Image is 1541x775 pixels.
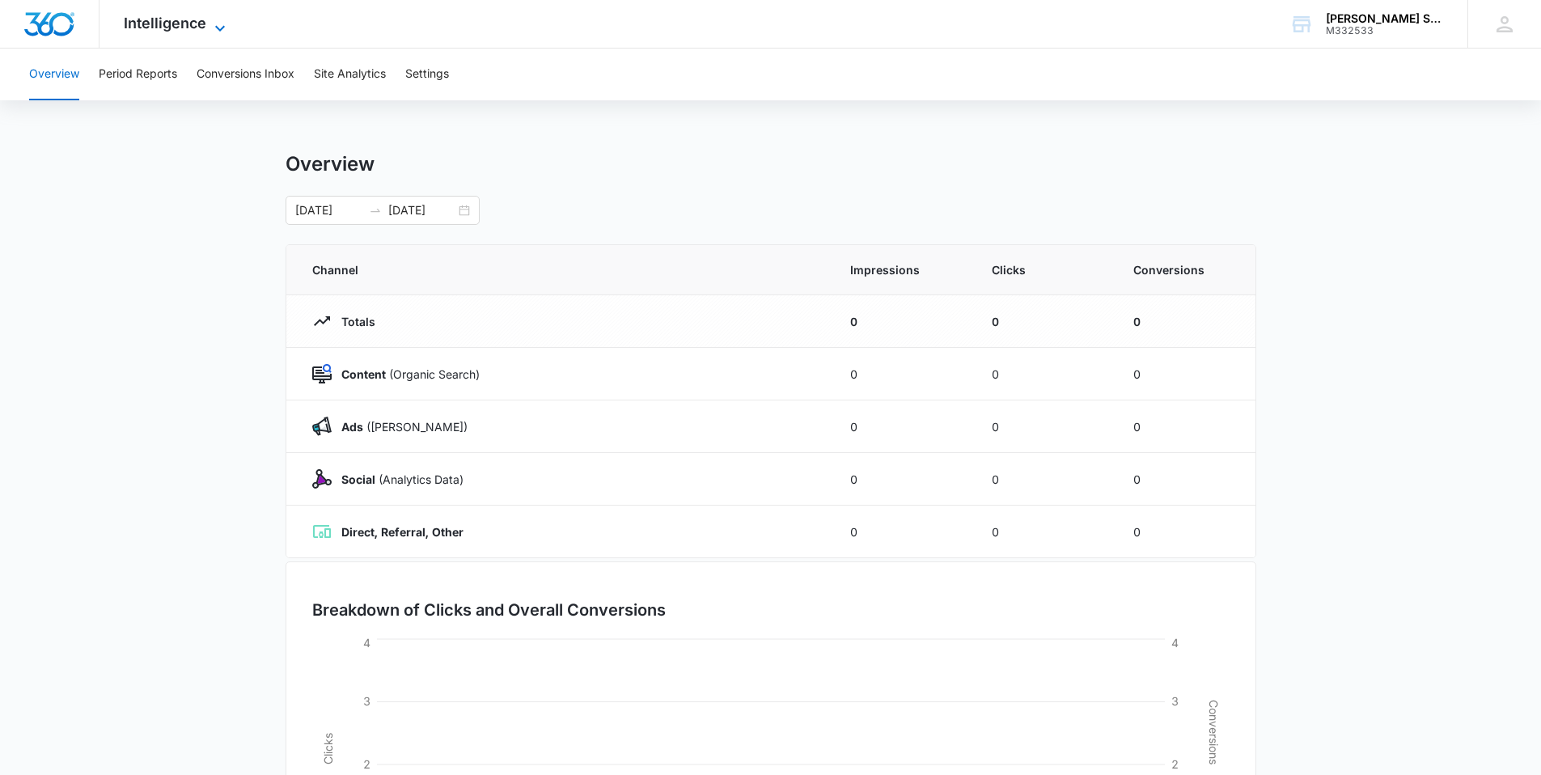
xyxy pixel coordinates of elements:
td: 0 [831,506,972,558]
p: ([PERSON_NAME]) [332,418,468,435]
strong: Social [341,472,375,486]
td: 0 [1114,400,1255,453]
img: Content [312,364,332,383]
input: Start date [295,201,362,219]
span: Intelligence [124,15,206,32]
td: 0 [831,453,972,506]
tspan: 4 [363,636,370,650]
strong: Content [341,367,386,381]
span: to [369,204,382,217]
span: Clicks [992,261,1094,278]
td: 0 [1114,348,1255,400]
span: Conversions [1133,261,1230,278]
button: Period Reports [99,49,177,100]
td: 0 [1114,295,1255,348]
td: 0 [831,295,972,348]
td: 0 [1114,453,1255,506]
tspan: 2 [1171,757,1179,771]
img: Ads [312,417,332,436]
span: Channel [312,261,811,278]
tspan: Conversions [1207,700,1221,764]
button: Conversions Inbox [197,49,294,100]
p: (Organic Search) [332,366,480,383]
tspan: 3 [1171,694,1179,708]
strong: Direct, Referral, Other [341,525,464,539]
div: account id [1326,25,1444,36]
td: 0 [972,453,1114,506]
h1: Overview [286,152,375,176]
td: 0 [831,400,972,453]
td: 0 [972,295,1114,348]
button: Settings [405,49,449,100]
button: Site Analytics [314,49,386,100]
td: 0 [972,348,1114,400]
input: End date [388,201,455,219]
div: account name [1326,12,1444,25]
span: swap-right [369,204,382,217]
strong: Ads [341,420,363,434]
tspan: 2 [363,757,370,771]
td: 0 [972,506,1114,558]
td: 0 [831,348,972,400]
td: 0 [972,400,1114,453]
button: Overview [29,49,79,100]
h3: Breakdown of Clicks and Overall Conversions [312,598,666,622]
td: 0 [1114,506,1255,558]
p: Totals [332,313,375,330]
span: Impressions [850,261,953,278]
tspan: Clicks [320,733,334,764]
p: (Analytics Data) [332,471,464,488]
tspan: 3 [363,694,370,708]
img: Social [312,469,332,489]
tspan: 4 [1171,636,1179,650]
